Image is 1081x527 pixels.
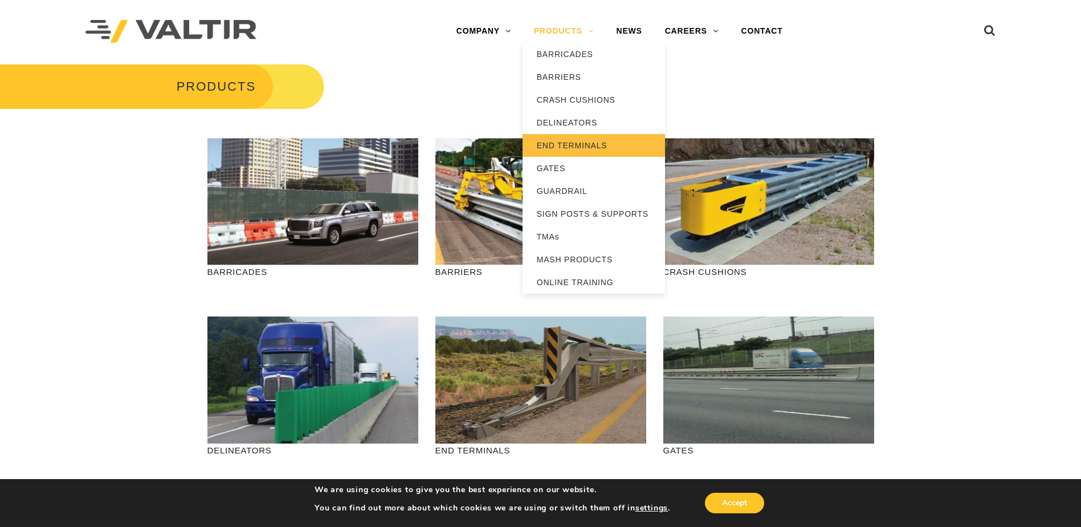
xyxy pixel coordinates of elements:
p: GATES [663,444,874,457]
a: CAREERS [654,20,730,43]
a: NEWS [605,20,654,43]
p: END TERMINALS [435,444,646,457]
a: GATES [523,157,665,180]
a: BARRICADES [523,43,665,66]
button: Accept [705,493,764,513]
img: Valtir [85,20,256,43]
a: SIGN POSTS & SUPPORTS [523,202,665,225]
a: BARRIERS [523,66,665,88]
p: BARRICADES [207,265,418,278]
a: MASH PRODUCTS [523,248,665,271]
p: DELINEATORS [207,444,418,457]
button: settings [635,503,668,513]
a: PRODUCTS [523,20,605,43]
a: ONLINE TRAINING [523,271,665,294]
a: CRASH CUSHIONS [523,88,665,111]
a: END TERMINALS [523,134,665,157]
p: BARRIERS [435,265,646,278]
a: GUARDRAIL [523,180,665,202]
a: COMPANY [445,20,523,43]
a: CONTACT [730,20,794,43]
p: CRASH CUSHIONS [663,265,874,278]
a: TMAs [523,225,665,248]
a: DELINEATORS [523,111,665,134]
p: We are using cookies to give you the best experience on our website. [315,485,670,495]
p: You can find out more about which cookies we are using or switch them off in . [315,503,670,513]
